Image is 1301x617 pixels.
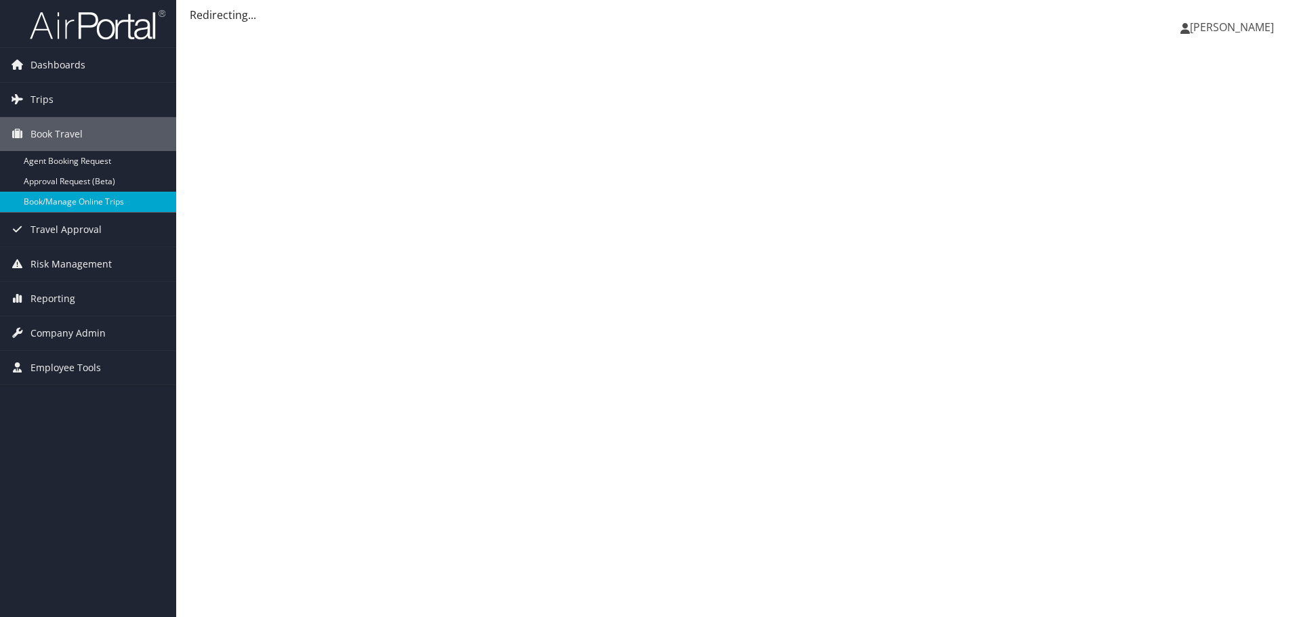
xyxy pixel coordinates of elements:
[30,247,112,281] span: Risk Management
[30,316,106,350] span: Company Admin
[1180,7,1287,47] a: [PERSON_NAME]
[30,213,102,247] span: Travel Approval
[30,351,101,385] span: Employee Tools
[30,117,83,151] span: Book Travel
[30,48,85,82] span: Dashboards
[30,83,54,116] span: Trips
[1190,20,1274,35] span: [PERSON_NAME]
[190,7,1287,23] div: Redirecting...
[30,282,75,316] span: Reporting
[30,9,165,41] img: airportal-logo.png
